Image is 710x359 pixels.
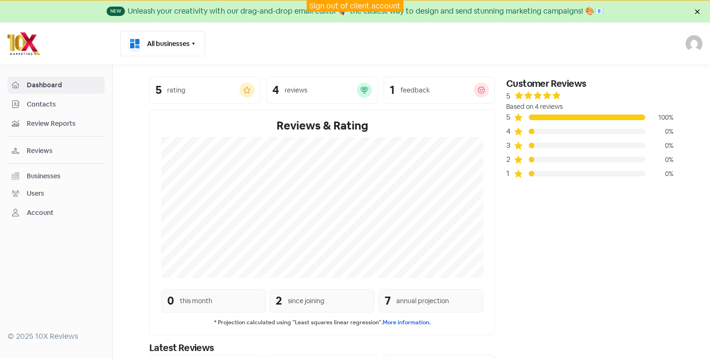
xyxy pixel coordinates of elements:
[167,85,185,95] div: rating
[161,318,483,327] small: * Projection calculated using "Least squares linear regression".
[167,292,174,309] div: 0
[27,189,44,199] div: Users
[8,168,105,185] a: Businesses
[8,96,105,113] a: Contacts
[506,76,673,91] div: Customer Reviews
[645,113,673,122] div: 100%
[384,76,495,104] a: 1feedback
[8,142,105,160] a: Reviews
[149,76,261,104] a: 5rating
[27,208,54,218] div: Account
[27,171,61,181] div: Businesses
[288,296,324,306] div: since joining
[390,84,395,96] div: 1
[161,117,483,134] div: Reviews & Rating
[506,91,510,102] div: 5
[27,80,100,90] span: Dashboard
[272,84,279,96] div: 4
[506,154,514,165] div: 2
[155,84,162,96] div: 5
[396,296,449,306] div: annual projection
[645,169,673,179] div: 0%
[120,31,205,56] button: All businesses
[506,126,514,137] div: 4
[27,119,100,129] span: Review Reports
[149,341,495,355] div: Latest Reviews
[285,85,307,95] div: reviews
[8,331,105,342] div: © 2025 10X Reviews
[645,141,673,151] div: 0%
[645,127,673,137] div: 0%
[506,102,673,112] div: Based on 4 reviews
[645,155,673,165] div: 0%
[266,76,378,104] a: 4reviews
[27,146,100,156] span: Reviews
[401,85,430,95] div: feedback
[8,185,105,202] a: Users
[27,99,100,109] span: Contacts
[506,168,514,179] div: 1
[8,76,105,94] a: Dashboard
[8,115,105,132] a: Review Reports
[383,319,431,326] a: More information.
[180,296,212,306] div: this month
[686,35,702,52] img: User
[8,204,105,222] a: Account
[506,140,514,151] div: 3
[385,292,391,309] div: 7
[276,292,282,309] div: 2
[309,1,401,11] a: Sign out of client account
[506,112,514,123] div: 5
